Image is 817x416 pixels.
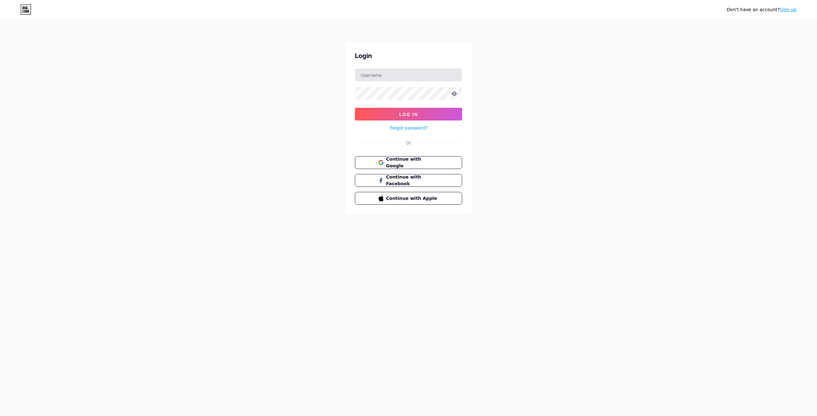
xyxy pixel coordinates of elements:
span: Continue with Apple [386,195,439,202]
button: Continue with Facebook [355,174,462,187]
div: Or [406,139,411,146]
button: Log In [355,108,462,120]
span: Log In [399,112,418,117]
a: Forgot password? [390,124,427,131]
a: Sign up [780,7,797,12]
button: Continue with Google [355,156,462,169]
button: Continue with Apple [355,192,462,205]
span: Continue with Google [386,156,439,169]
span: Continue with Facebook [386,174,439,187]
div: Don't have an account? [727,6,797,13]
input: Username [355,69,462,81]
div: Login [355,51,462,61]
